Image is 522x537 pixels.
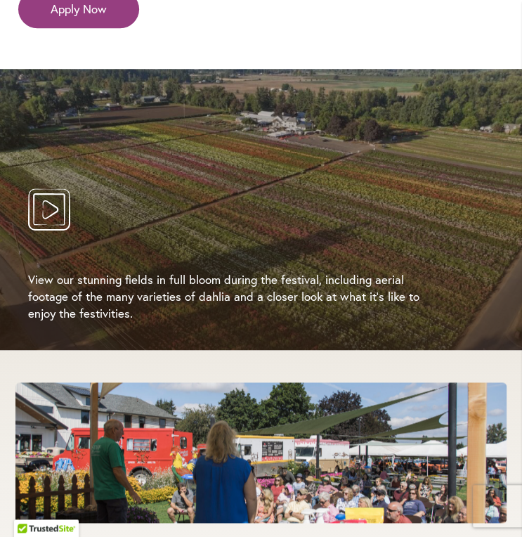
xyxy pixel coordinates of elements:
[28,188,494,231] button: Play Video
[28,271,445,322] p: View our stunning fields in full bloom during the festival, including aerial footage of the many ...
[15,382,507,523] img: Dahlia Lecture
[51,1,107,18] span: Apply Now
